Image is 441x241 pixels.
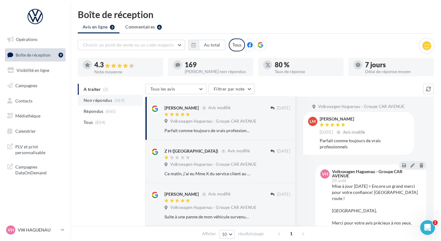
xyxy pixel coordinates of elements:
span: Campagnes [15,83,37,88]
span: [DATE] [277,106,290,111]
span: Choisir un point de vente ou un code magasin [83,42,174,47]
div: 9 [58,53,63,57]
div: Volkswagen Haguenau - Groupe CAR AVENUE [332,169,420,178]
a: Campagnes DataOnDemand [4,160,67,178]
div: Note moyenne [94,70,158,74]
span: lm [310,118,316,124]
div: Tous [229,39,245,51]
span: Avis modifié [208,106,231,110]
span: Médiathèque [15,113,40,118]
div: Z H ([GEOGRAPHIC_DATA]) [164,148,218,154]
span: Campagnes DataOnDemand [15,163,63,176]
span: Répondus [84,108,104,114]
a: Médiathèque [4,109,67,122]
div: [PERSON_NAME] [164,191,199,197]
span: 20 août [332,179,346,183]
span: Commentaires [125,24,155,30]
a: Campagnes [4,79,67,92]
span: Tous [84,119,93,125]
span: 1 [433,220,438,225]
div: 7 jours [365,61,429,68]
a: Opérations [4,33,67,46]
span: VH [322,171,328,177]
span: (665) [106,109,116,114]
span: Boîte de réception [16,52,51,57]
div: Parfait comme toujours de vrais professionnels [164,128,251,134]
span: [DATE] [277,149,290,154]
a: Boîte de réception9 [4,48,67,61]
iframe: Intercom live chat [420,220,435,235]
div: 169 [185,61,249,68]
a: VH VW HAGUENAU [5,224,66,236]
button: Tous les avis [145,84,206,94]
a: Visibilité en ligne [4,64,67,77]
div: 80 % [275,61,339,68]
div: Taux de réponse [275,69,339,74]
span: Volkswagen Haguenau - Groupe CAR AVENUE [170,162,257,167]
div: Ce matin, j’ai eu Mme X du service client au téléphone. Une personne dont la voix est si basse qu... [164,171,251,177]
div: Parfait comme toujours de vrais professionnels [320,138,409,150]
span: Volkswagen Haguenau - Groupe CAR AVENUE [170,205,257,210]
span: 1 [286,229,296,239]
div: [PERSON_NAME] [164,105,199,111]
span: Avis modifié [343,130,365,135]
span: Avis modifié [208,192,231,197]
button: Au total [199,40,225,50]
span: Opérations [16,37,37,42]
span: Tous les avis [150,86,175,91]
a: Calendrier [4,125,67,138]
div: 4.3 [94,61,158,69]
a: PLV et print personnalisable [4,140,67,158]
span: Calendrier [15,128,36,134]
span: (834) [95,120,106,125]
span: Contacts [15,98,32,103]
div: [PERSON_NAME] [320,117,367,121]
span: VH [8,227,14,233]
button: Choisir un point de vente ou un code magasin [78,40,185,50]
a: Contacts [4,95,67,107]
span: Volkswagen Haguenau - Groupe CAR AVENUE [170,119,257,124]
span: 10 [222,232,227,237]
button: Au total [188,40,225,50]
span: résultats/page [238,231,264,237]
span: [DATE] [277,192,290,197]
div: [PERSON_NAME] non répondus [185,69,249,74]
span: Visibilité en ligne [17,68,49,73]
span: [DATE] [320,130,333,135]
span: (169) [115,98,125,103]
div: 6 [157,25,162,30]
button: 10 [219,230,235,239]
div: Délai de réponse moyen [365,69,429,74]
span: Afficher [202,231,216,237]
p: VW HAGUENAU [18,227,58,233]
div: Boîte de réception [78,10,434,19]
span: Non répondus [84,97,112,103]
span: Volkswagen Haguenau - Groupe CAR AVENUE [318,104,405,109]
span: PLV et print personnalisable [15,143,63,156]
button: Filtrer par note [209,84,255,94]
span: Avis modifié [228,149,250,154]
div: Suite à une panne de mon véhicule survenue fin juin, mon véhicule a été pris en charge par M. [PE... [164,214,251,220]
